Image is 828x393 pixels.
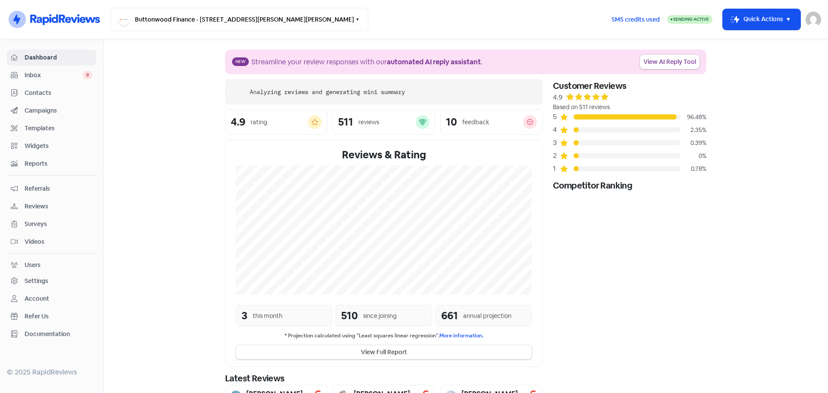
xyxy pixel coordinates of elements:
span: 0 [83,71,92,79]
a: Users [7,257,96,273]
div: since joining [363,311,397,321]
span: Documentation [25,330,92,339]
a: Refer Us [7,308,96,324]
a: View AI Reply Tool [640,55,699,69]
div: 510 [341,308,358,324]
small: * Projection calculated using "Least squares linear regression". [236,332,532,340]
button: View Full Report [236,345,532,359]
div: 4 [553,125,560,135]
div: 10 [446,117,457,127]
a: Account [7,291,96,307]
div: 511 [338,117,353,127]
span: Templates [25,124,92,133]
span: New [232,57,249,66]
div: 96.48% [681,113,706,122]
a: 511reviews [332,110,435,135]
div: Account [25,294,49,303]
div: Reviews & Rating [236,147,532,163]
span: Campaigns [25,106,92,115]
div: 0.39% [681,138,706,148]
span: Surveys [25,220,92,229]
button: Buttonwood Finance - [STREET_ADDRESS][PERSON_NAME][PERSON_NAME] [110,8,368,31]
div: 3 [241,308,248,324]
div: this month [253,311,282,321]
a: Settings [7,273,96,289]
a: Campaigns [7,103,96,119]
div: Latest Reviews [225,372,543,385]
div: 661 [441,308,458,324]
div: 2.35% [681,126,706,135]
a: Inbox 0 [7,67,96,83]
div: annual projection [463,311,511,321]
div: 4.9 [553,92,562,103]
div: 3 [553,138,560,148]
div: rating [251,118,267,127]
div: Competitor Ranking [553,179,706,192]
span: SMS credits used [612,15,660,24]
span: Referrals [25,184,92,193]
div: 0% [681,151,706,160]
a: Widgets [7,138,96,154]
a: 10feedback [440,110,543,135]
div: 4.9 [231,117,245,127]
a: SMS credits used [604,14,667,23]
a: Referrals [7,181,96,197]
span: Sending Active [673,16,709,22]
span: Reports [25,159,92,168]
a: Documentation [7,326,96,342]
div: Streamline your review responses with our . [251,57,483,67]
button: Quick Actions [723,9,800,30]
div: Users [25,261,41,270]
a: Dashboard [7,50,96,66]
div: 5 [553,112,560,122]
div: feedback [462,118,489,127]
div: © 2025 RapidReviews [7,367,96,377]
div: 0.78% [681,164,706,173]
span: Reviews [25,202,92,211]
span: Videos [25,237,92,246]
a: 4.9rating [225,110,327,135]
span: Dashboard [25,53,92,62]
a: Reviews [7,198,96,214]
a: Templates [7,120,96,136]
a: Videos [7,234,96,250]
span: Widgets [25,141,92,151]
a: Sending Active [667,14,712,25]
div: 2 [553,151,560,161]
span: Contacts [25,88,92,97]
div: Based on 511 reviews [553,103,706,112]
span: Refer Us [25,312,92,321]
div: Customer Reviews [553,79,706,92]
a: Contacts [7,85,96,101]
img: User [806,12,821,27]
span: Inbox [25,71,83,80]
a: Reports [7,156,96,172]
a: Surveys [7,216,96,232]
b: automated AI reply assistant [387,57,481,66]
div: Settings [25,277,48,286]
div: reviews [358,118,379,127]
div: 1 [553,163,560,174]
a: More information. [439,332,483,339]
div: Analyzing reviews and generating mini summary [250,88,405,97]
